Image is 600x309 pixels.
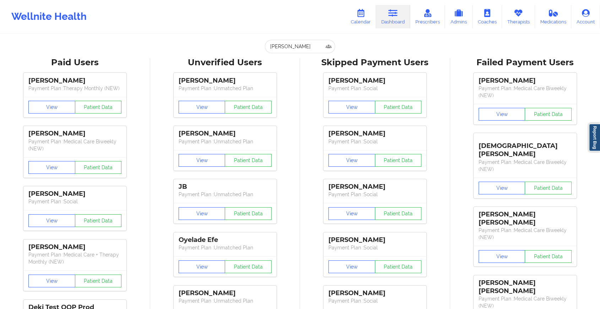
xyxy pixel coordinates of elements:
[225,154,272,167] button: Patient Data
[28,198,121,205] p: Payment Plan : Social
[28,77,121,85] div: [PERSON_NAME]
[155,57,295,68] div: Unverified Users
[179,154,225,167] button: View
[28,243,121,251] div: [PERSON_NAME]
[179,138,272,145] p: Payment Plan : Unmatched Plan
[179,260,225,273] button: View
[375,207,422,220] button: Patient Data
[376,5,410,28] a: Dashboard
[75,101,122,114] button: Patient Data
[328,191,421,198] p: Payment Plan : Social
[328,129,421,138] div: [PERSON_NAME]
[179,191,272,198] p: Payment Plan : Unmatched Plan
[479,279,572,295] div: [PERSON_NAME] [PERSON_NAME]
[479,227,572,241] p: Payment Plan : Medical Care Biweekly (NEW)
[179,297,272,304] p: Payment Plan : Unmatched Plan
[5,57,145,68] div: Paid Users
[179,85,272,92] p: Payment Plan : Unmatched Plan
[28,138,121,152] p: Payment Plan : Medical Care Biweekly (NEW)
[375,101,422,114] button: Patient Data
[589,123,600,151] a: Report Bug
[410,5,445,28] a: Prescribers
[225,260,272,273] button: Patient Data
[479,159,572,173] p: Payment Plan : Medical Care Biweekly (NEW)
[179,101,225,114] button: View
[225,101,272,114] button: Patient Data
[179,77,272,85] div: [PERSON_NAME]
[28,161,75,174] button: View
[179,183,272,191] div: JB
[502,5,535,28] a: Therapists
[328,236,421,244] div: [PERSON_NAME]
[375,260,422,273] button: Patient Data
[305,57,445,68] div: Skipped Payment Users
[479,108,525,121] button: View
[328,77,421,85] div: [PERSON_NAME]
[75,161,122,174] button: Patient Data
[328,85,421,92] p: Payment Plan : Social
[473,5,502,28] a: Coaches
[328,297,421,304] p: Payment Plan : Social
[375,154,422,167] button: Patient Data
[479,210,572,227] div: [PERSON_NAME] [PERSON_NAME]
[328,207,375,220] button: View
[179,129,272,138] div: [PERSON_NAME]
[571,5,600,28] a: Account
[28,129,121,138] div: [PERSON_NAME]
[225,207,272,220] button: Patient Data
[328,244,421,251] p: Payment Plan : Social
[525,250,572,263] button: Patient Data
[479,77,572,85] div: [PERSON_NAME]
[328,138,421,145] p: Payment Plan : Social
[525,108,572,121] button: Patient Data
[345,5,376,28] a: Calendar
[479,85,572,99] p: Payment Plan : Medical Care Biweekly (NEW)
[328,289,421,297] div: [PERSON_NAME]
[75,275,122,287] button: Patient Data
[28,251,121,265] p: Payment Plan : Medical Care + Therapy Monthly (NEW)
[479,182,525,194] button: View
[525,182,572,194] button: Patient Data
[479,137,572,158] div: [DEMOGRAPHIC_DATA][PERSON_NAME]
[479,250,525,263] button: View
[445,5,473,28] a: Admins
[328,260,375,273] button: View
[28,214,75,227] button: View
[179,244,272,251] p: Payment Plan : Unmatched Plan
[179,236,272,244] div: Oyelade Efe
[28,85,121,92] p: Payment Plan : Therapy Monthly (NEW)
[328,154,375,167] button: View
[179,289,272,297] div: [PERSON_NAME]
[535,5,572,28] a: Medications
[28,190,121,198] div: [PERSON_NAME]
[75,214,122,227] button: Patient Data
[28,101,75,114] button: View
[455,57,595,68] div: Failed Payment Users
[328,183,421,191] div: [PERSON_NAME]
[179,207,225,220] button: View
[28,275,75,287] button: View
[328,101,375,114] button: View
